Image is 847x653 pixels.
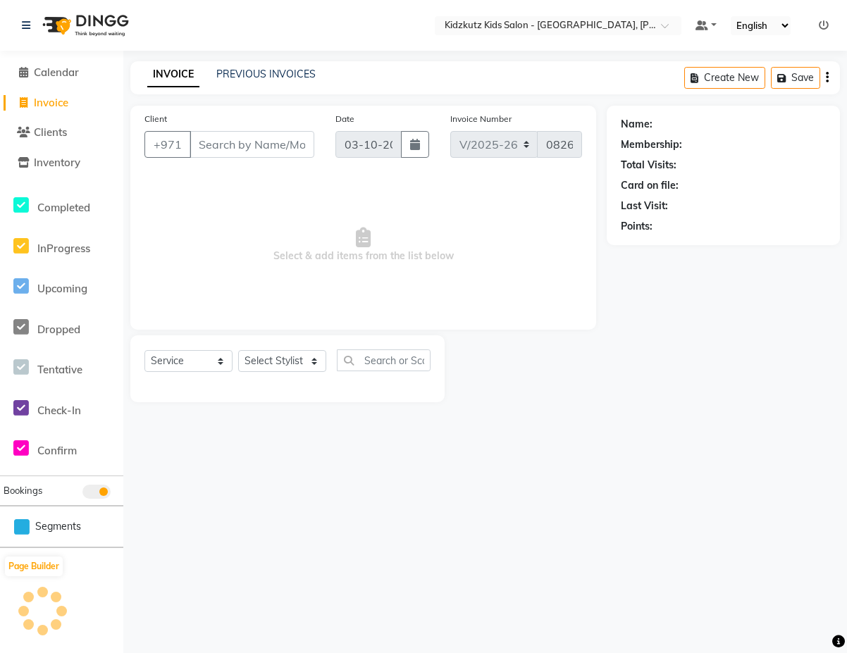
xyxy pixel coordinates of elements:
[37,444,77,457] span: Confirm
[147,62,199,87] a: INVOICE
[450,113,512,125] label: Invoice Number
[621,178,679,193] div: Card on file:
[34,96,68,109] span: Invoice
[771,67,820,89] button: Save
[4,95,120,111] a: Invoice
[37,201,90,214] span: Completed
[37,323,80,336] span: Dropped
[621,117,653,132] div: Name:
[144,113,167,125] label: Client
[35,519,81,534] span: Segments
[37,404,81,417] span: Check-In
[37,242,90,255] span: InProgress
[337,349,431,371] input: Search or Scan
[34,156,80,169] span: Inventory
[335,113,354,125] label: Date
[4,485,42,496] span: Bookings
[36,6,132,45] img: logo
[621,158,676,173] div: Total Visits:
[190,131,314,158] input: Search by Name/Mobile/Email/Code
[621,199,668,213] div: Last Visit:
[216,68,316,80] a: PREVIOUS INVOICES
[144,175,582,316] span: Select & add items from the list below
[4,155,120,171] a: Inventory
[34,125,67,139] span: Clients
[37,282,87,295] span: Upcoming
[621,219,653,234] div: Points:
[37,363,82,376] span: Tentative
[34,66,79,79] span: Calendar
[684,67,765,89] button: Create New
[621,137,682,152] div: Membership:
[4,125,120,141] a: Clients
[144,131,191,158] button: +971
[5,556,63,576] button: Page Builder
[4,65,120,81] a: Calendar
